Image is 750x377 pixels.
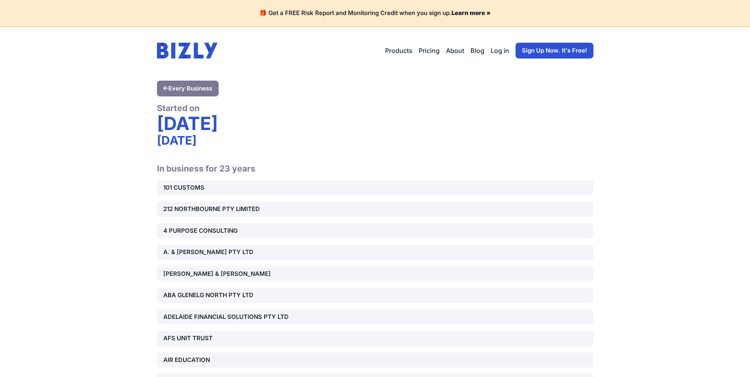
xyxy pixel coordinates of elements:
a: About [446,46,464,55]
div: AFS UNIT TRUST [163,334,302,343]
a: A. & [PERSON_NAME] PTY LTD [157,245,593,260]
a: AIR EDUCATION [157,352,593,368]
div: Started on [157,103,593,113]
a: ABA GLENELG NORTH PTY LTD [157,288,593,303]
div: [PERSON_NAME] & [PERSON_NAME] [163,270,302,279]
a: Blog [470,46,484,55]
div: [DATE] [157,113,593,133]
div: A. & [PERSON_NAME] PTY LTD [163,248,302,257]
h2: In business for 23 years [157,154,593,174]
a: 101 CUSTOMS [157,180,593,196]
div: [DATE] [157,133,593,147]
h4: 🎁 Get a FREE Risk Report and Monitoring Credit when you sign up. [9,9,741,17]
a: Sign Up Now. It's Free! [516,43,593,58]
div: 101 CUSTOMS [163,183,302,192]
a: Log in [491,46,509,55]
div: 212 NORTHBOURNE PTY LIMITED [163,205,302,214]
a: 212 NORTHBOURNE PTY LIMITED [157,202,593,217]
a: Every Business [157,81,219,96]
button: Products [385,46,412,55]
a: AFS UNIT TRUST [157,331,593,346]
a: [PERSON_NAME] & [PERSON_NAME] [157,266,593,282]
a: ADELAIDE FINANCIAL SOLUTIONS PTY LTD [157,309,593,325]
div: AIR EDUCATION [163,356,302,365]
div: 4 PURPOSE CONSULTING [163,226,302,236]
div: ADELAIDE FINANCIAL SOLUTIONS PTY LTD [163,313,302,322]
div: ABA GLENELG NORTH PTY LTD [163,291,302,300]
a: Learn more » [452,9,491,17]
a: 4 PURPOSE CONSULTING [157,223,593,239]
a: Pricing [419,46,440,55]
